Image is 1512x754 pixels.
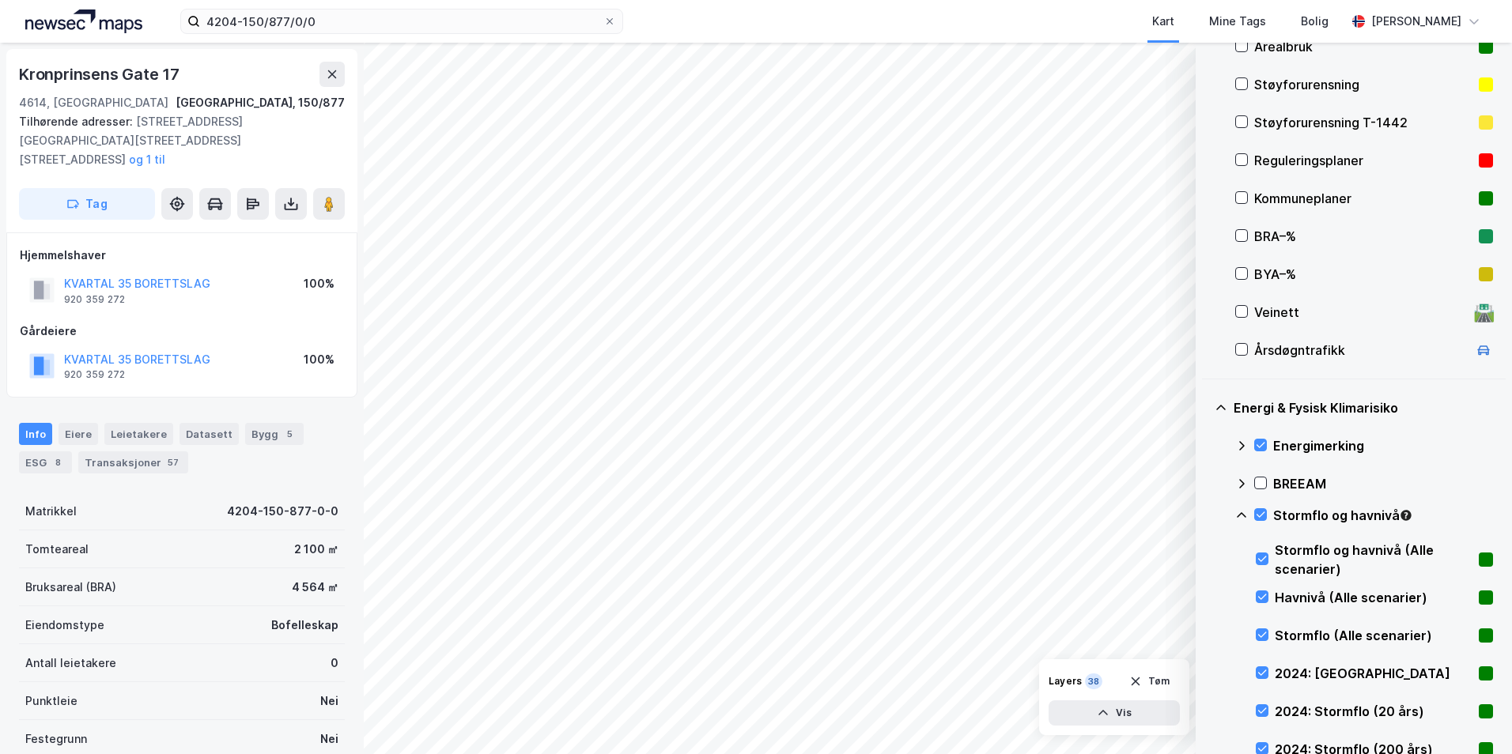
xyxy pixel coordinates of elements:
div: 2024: [GEOGRAPHIC_DATA] [1275,664,1472,683]
div: Matrikkel [25,502,77,521]
div: 920 359 272 [64,368,125,381]
div: BYA–% [1254,265,1472,284]
div: 5 [282,426,297,442]
div: 0 [331,654,338,673]
div: Festegrunn [25,729,87,748]
div: Kart [1152,12,1174,31]
div: 100% [304,350,335,369]
div: Info [19,423,52,445]
div: Mine Tags [1209,12,1266,31]
div: 38 [1085,673,1102,689]
div: Veinett [1254,303,1468,322]
div: Bygg [245,423,304,445]
div: 4204-150-877-0-0 [227,502,338,521]
div: ESG [19,451,72,473]
div: Bofelleskap [271,616,338,635]
div: 100% [304,274,335,293]
div: Tooltip anchor [1399,508,1413,522]
div: Årsdøgntrafikk [1254,341,1468,360]
div: Nei [320,692,338,711]
div: 4614, [GEOGRAPHIC_DATA] [19,93,168,112]
div: Hjemmelshaver [20,246,344,265]
div: Leietakere [104,423,173,445]
div: Layers [1049,675,1082,688]
div: [GEOGRAPHIC_DATA], 150/877 [176,93,345,112]
div: 8 [50,454,66,470]
div: Støyforurensning T-1442 [1254,113,1472,132]
div: Havnivå (Alle scenarier) [1275,588,1472,607]
div: 57 [164,454,182,470]
div: Energi & Fysisk Klimarisiko [1234,398,1493,417]
span: Tilhørende adresser: [19,115,136,128]
div: 2024: Stormflo (20 års) [1275,702,1472,721]
div: Bolig [1301,12,1329,31]
input: Søk på adresse, matrikkel, gårdeiere, leietakere eller personer [200,9,603,33]
div: Kronprinsens Gate 17 [19,62,183,87]
div: Støyforurensning [1254,75,1472,94]
div: Gårdeiere [20,322,344,341]
div: Stormflo og havnivå [1273,506,1493,525]
div: Stormflo og havnivå (Alle scenarier) [1275,541,1472,579]
div: 2 100 ㎡ [294,540,338,559]
button: Tag [19,188,155,220]
div: Datasett [180,423,239,445]
div: Bruksareal (BRA) [25,578,116,597]
div: Transaksjoner [78,451,188,473]
div: Nei [320,729,338,748]
button: Tøm [1119,669,1180,694]
div: Kommuneplaner [1254,189,1472,208]
div: BREEAM [1273,474,1493,493]
div: 920 359 272 [64,293,125,306]
iframe: Chat Widget [1433,678,1512,754]
div: Antall leietakere [25,654,116,673]
div: Stormflo (Alle scenarier) [1275,626,1472,645]
div: BRA–% [1254,227,1472,246]
div: Eiendomstype [25,616,104,635]
div: Reguleringsplaner [1254,151,1472,170]
div: Punktleie [25,692,77,711]
button: Vis [1049,700,1180,726]
div: [STREET_ADDRESS][GEOGRAPHIC_DATA][STREET_ADDRESS][STREET_ADDRESS] [19,112,332,169]
div: Tomteareal [25,540,89,559]
div: Eiere [59,423,98,445]
div: Arealbruk [1254,37,1472,56]
div: [PERSON_NAME] [1371,12,1461,31]
div: 4 564 ㎡ [292,578,338,597]
div: Energimerking [1273,436,1493,455]
img: logo.a4113a55bc3d86da70a041830d287a7e.svg [25,9,142,33]
div: 🛣️ [1473,302,1495,322]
